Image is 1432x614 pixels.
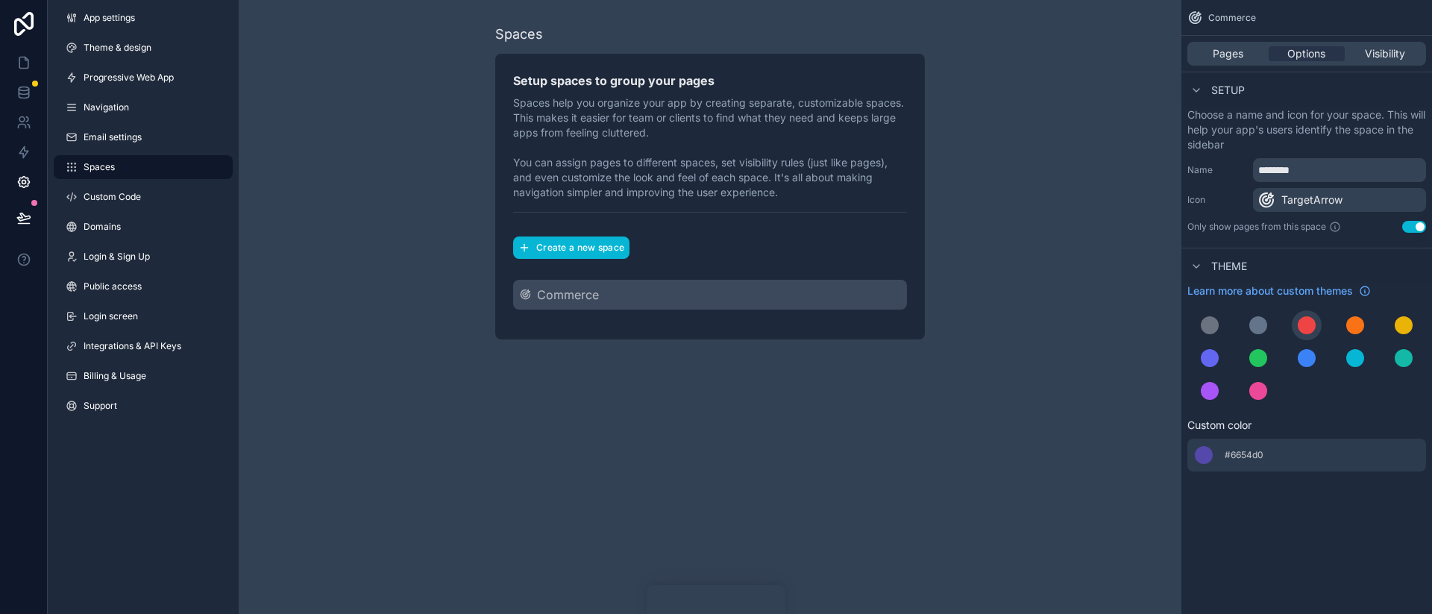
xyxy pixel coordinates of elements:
p: Spaces help you organize your app by creating separate, customizable spaces. This makes it easier... [513,95,907,200]
span: Login & Sign Up [84,251,150,263]
a: Progressive Web App [54,66,233,90]
span: TargetArrow [1281,192,1342,207]
a: Billing & Usage [54,364,233,388]
span: Setup [1211,83,1245,98]
span: App settings [84,12,135,24]
a: Learn more about custom themes [1187,283,1371,298]
span: Learn more about custom themes [1187,283,1353,298]
a: Commerce [513,280,907,310]
a: Email settings [54,125,233,149]
span: #6654d0 [1225,449,1263,461]
span: Support [84,400,117,412]
h2: Setup spaces to group your pages [513,72,907,90]
span: Custom color [1187,418,1414,433]
a: Spaces [54,155,233,179]
a: Custom Code [54,185,233,209]
span: Theme [1211,259,1247,274]
span: Theme & design [84,42,151,54]
a: Navigation [54,95,233,119]
a: Support [54,394,233,418]
span: Options [1287,46,1325,61]
span: Public access [84,281,142,292]
p: Choose a name and icon for your space. This will help your app's users identify the space in the ... [1187,107,1426,152]
span: Domains [84,221,121,233]
span: Custom Code [84,191,141,203]
a: Domains [54,215,233,239]
a: App settings [54,6,233,30]
label: Name [1187,164,1247,176]
a: Public access [54,275,233,298]
label: Icon [1187,194,1247,206]
span: Integrations & API Keys [84,340,181,352]
span: Email settings [84,131,142,143]
span: Pages [1213,46,1243,61]
a: Theme & design [54,36,233,60]
button: Create a new space [513,236,629,259]
span: Commerce [1208,12,1256,24]
div: Spaces [495,24,543,45]
span: Navigation [84,101,129,113]
span: Spaces [84,161,115,173]
span: Progressive Web App [84,72,174,84]
a: Login & Sign Up [54,245,233,269]
span: Visibility [1365,46,1405,61]
span: Login screen [84,310,138,322]
span: Billing & Usage [84,370,146,382]
span: Create a new space [536,242,624,254]
div: Only show pages from this space [1187,218,1344,236]
span: Commerce [537,286,599,304]
a: Integrations & API Keys [54,334,233,358]
a: Login screen [54,304,233,328]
